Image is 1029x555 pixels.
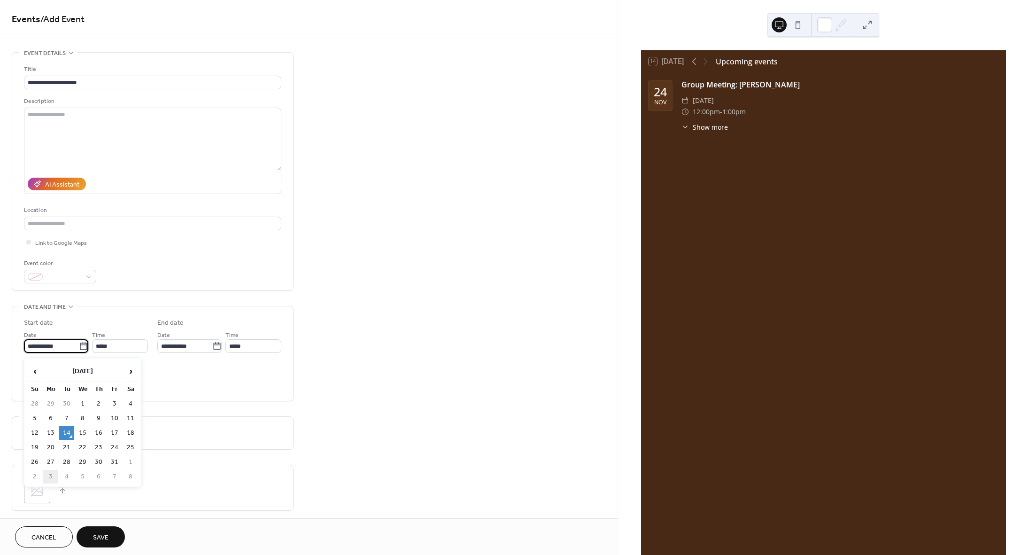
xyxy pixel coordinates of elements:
td: 14 [59,426,74,440]
div: Upcoming events [716,56,778,67]
span: Event details [24,48,66,58]
td: 2 [91,397,106,411]
span: 1:00pm [722,106,746,117]
td: 29 [75,455,90,469]
td: 2 [27,470,42,484]
div: End date [157,318,184,328]
span: › [124,362,138,381]
button: Cancel [15,526,73,547]
span: Time [225,330,239,340]
th: Mo [43,383,58,396]
td: 22 [75,441,90,454]
div: Description [24,96,279,106]
td: 5 [27,412,42,425]
td: 8 [75,412,90,425]
td: 16 [91,426,106,440]
span: [DATE] [693,95,714,106]
td: 6 [43,412,58,425]
th: Tu [59,383,74,396]
td: 15 [75,426,90,440]
td: 20 [43,441,58,454]
td: 21 [59,441,74,454]
td: 28 [59,455,74,469]
td: 7 [59,412,74,425]
button: ​Show more [681,122,728,132]
div: Group Meeting: [PERSON_NAME] [681,79,998,90]
div: 24 [654,86,667,98]
a: Events [12,10,40,29]
span: Save [93,533,108,543]
span: - [720,106,722,117]
div: Nov [654,100,666,106]
td: 9 [91,412,106,425]
span: Date and time [24,302,66,312]
th: [DATE] [43,361,122,382]
button: Save [77,526,125,547]
div: ​ [681,106,689,117]
td: 13 [43,426,58,440]
td: 26 [27,455,42,469]
td: 12 [27,426,42,440]
td: 1 [123,455,138,469]
div: ; [24,477,50,503]
td: 7 [107,470,122,484]
td: 30 [59,397,74,411]
div: Title [24,64,279,74]
td: 8 [123,470,138,484]
td: 1 [75,397,90,411]
th: Th [91,383,106,396]
div: Event color [24,258,94,268]
span: Link to Google Maps [35,238,87,248]
span: Date [24,330,37,340]
span: Cancel [31,533,56,543]
td: 29 [43,397,58,411]
th: Su [27,383,42,396]
td: 27 [43,455,58,469]
td: 25 [123,441,138,454]
span: ‹ [28,362,42,381]
td: 31 [107,455,122,469]
span: / Add Event [40,10,85,29]
td: 6 [91,470,106,484]
td: 4 [123,397,138,411]
div: AI Assistant [45,180,79,190]
td: 18 [123,426,138,440]
td: 30 [91,455,106,469]
div: Start date [24,318,53,328]
span: Time [92,330,105,340]
div: ​ [681,122,689,132]
td: 3 [107,397,122,411]
div: Location [24,205,279,215]
th: Sa [123,383,138,396]
td: 5 [75,470,90,484]
span: Date [157,330,170,340]
td: 4 [59,470,74,484]
th: Fr [107,383,122,396]
td: 28 [27,397,42,411]
div: ​ [681,95,689,106]
td: 10 [107,412,122,425]
td: 17 [107,426,122,440]
th: We [75,383,90,396]
td: 19 [27,441,42,454]
td: 24 [107,441,122,454]
td: 23 [91,441,106,454]
td: 3 [43,470,58,484]
span: 12:00pm [693,106,720,117]
button: AI Assistant [28,178,86,190]
span: Show more [693,122,728,132]
td: 11 [123,412,138,425]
